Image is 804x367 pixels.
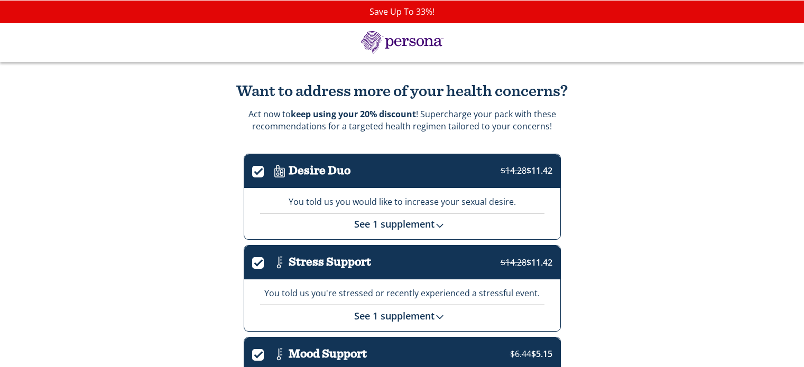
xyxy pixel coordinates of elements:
h3: Mood Support [289,347,367,361]
a: See 1 supplement [354,309,450,322]
h3: Stress Support [289,256,371,269]
p: You told us you're stressed or recently experienced a stressful event. [260,287,544,299]
img: down-chevron.svg [435,220,445,231]
h3: Desire Duo [289,164,350,177]
strong: keep using your 20% discount [291,108,416,120]
img: Persona Logo [349,31,455,54]
strike: $14.28 [501,165,526,176]
label: . [252,164,271,176]
p: Act now to ! Supercharge your pack with these recommendations for a targeted health regimen tailo... [248,108,556,132]
p: You told us you would like to increase your sexual desire. [260,196,544,208]
img: down-chevron.svg [435,312,445,322]
strike: $14.28 [501,257,526,268]
span: $5.15 [510,348,552,360]
span: $11.42 [501,257,552,268]
img: Icon [271,345,289,363]
label: . [252,347,271,359]
strike: $6.44 [510,348,531,360]
img: Icon [271,162,289,180]
span: $11.42 [501,165,552,176]
a: See 1 supplement [354,218,450,230]
img: Icon [271,253,289,271]
h2: Want to address more of your health concerns? [217,83,587,100]
label: . [252,255,271,267]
